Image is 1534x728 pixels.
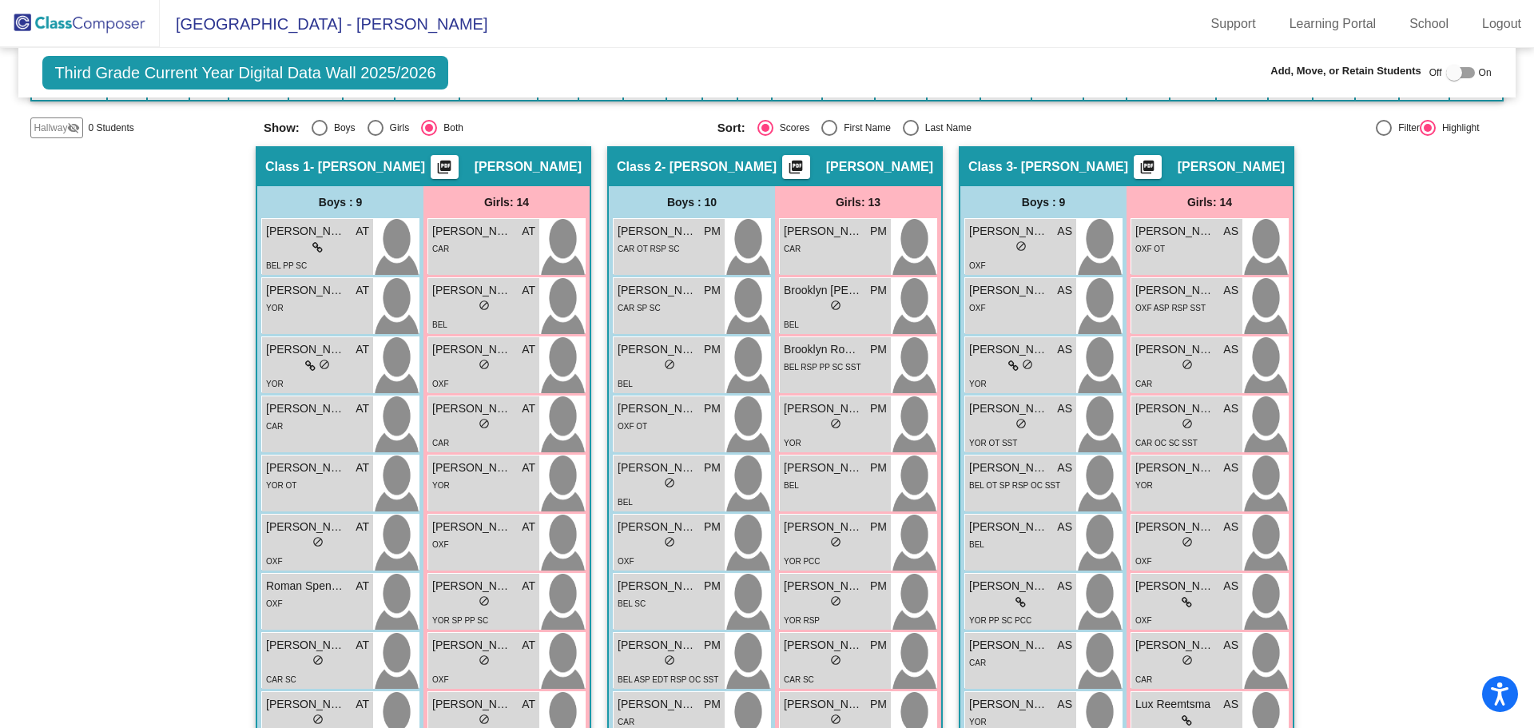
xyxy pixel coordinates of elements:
[1135,481,1153,490] span: YOR
[432,282,512,299] span: [PERSON_NAME]
[266,282,346,299] span: [PERSON_NAME]
[704,459,721,476] span: PM
[618,675,718,684] span: BEL ASP EDT RSP OC SST
[784,578,864,595] span: [PERSON_NAME] Day
[618,599,646,608] span: BEL SC
[479,595,490,607] span: do_not_disturb_alt
[435,159,454,181] mat-icon: picture_as_pdf
[1182,654,1193,666] span: do_not_disturb_alt
[704,519,721,535] span: PM
[356,459,369,476] span: AT
[773,121,809,135] div: Scores
[522,578,535,595] span: AT
[969,519,1049,535] span: [PERSON_NAME]
[784,439,801,448] span: YOR
[1057,282,1072,299] span: AS
[618,400,697,417] span: [PERSON_NAME]
[969,658,986,667] span: CAR
[475,159,582,175] span: [PERSON_NAME]
[479,359,490,370] span: do_not_disturb_alt
[522,282,535,299] span: AT
[266,223,346,240] span: [PERSON_NAME]
[356,223,369,240] span: AT
[969,718,987,726] span: YOR
[479,714,490,725] span: do_not_disturb_alt
[1057,459,1072,476] span: AS
[1182,418,1193,429] span: do_not_disturb_alt
[784,282,864,299] span: Brooklyn [PERSON_NAME]
[784,637,864,654] span: [PERSON_NAME]
[423,186,590,218] div: Girls: 14
[1223,223,1238,240] span: AS
[618,223,697,240] span: [PERSON_NAME]
[969,439,1017,448] span: YOR OT SST
[1135,557,1152,566] span: OXF
[1135,519,1215,535] span: [PERSON_NAME]
[1134,155,1162,179] button: Print Students Details
[1057,400,1072,417] span: AS
[969,540,984,549] span: BEL
[969,637,1049,654] span: [PERSON_NAME]
[1223,637,1238,654] span: AS
[264,121,300,135] span: Show:
[784,223,864,240] span: [PERSON_NAME]
[432,380,449,388] span: OXF
[1135,637,1215,654] span: [PERSON_NAME]
[1135,675,1152,684] span: CAR
[42,56,447,90] span: Third Grade Current Year Digital Data Wall 2025/2026
[618,304,661,312] span: CAR SP SC
[312,654,324,666] span: do_not_disturb_alt
[1277,11,1389,37] a: Learning Portal
[522,459,535,476] span: AT
[664,359,675,370] span: do_not_disturb_alt
[919,121,972,135] div: Last Name
[479,654,490,666] span: do_not_disturb_alt
[432,616,488,625] span: YOR SP PP SC
[266,557,283,566] span: OXF
[432,481,450,490] span: YOR
[870,459,887,476] span: PM
[266,422,283,431] span: CAR
[618,696,697,713] span: [PERSON_NAME]
[784,519,864,535] span: [PERSON_NAME]
[1127,186,1293,218] div: Girls: 14
[1135,459,1215,476] span: [PERSON_NAME] ([PERSON_NAME]
[522,696,535,713] span: AT
[266,261,307,270] span: BEL PP SC
[1223,341,1238,358] span: AS
[969,696,1049,713] span: [PERSON_NAME]
[1135,578,1215,595] span: [PERSON_NAME]
[618,519,697,535] span: [PERSON_NAME]
[1135,245,1165,253] span: OXF OT
[1182,359,1193,370] span: do_not_disturb_alt
[704,400,721,417] span: PM
[266,578,346,595] span: Roman Spenuzza
[1223,578,1238,595] span: AS
[67,121,80,134] mat-icon: visibility_off
[1223,696,1238,713] span: AS
[618,637,697,654] span: [PERSON_NAME]
[266,459,346,476] span: [PERSON_NAME]
[88,121,133,135] span: 0 Students
[960,186,1127,218] div: Boys : 9
[1022,359,1033,370] span: do_not_disturb_alt
[1013,159,1128,175] span: - [PERSON_NAME]
[784,363,861,372] span: BEL RSP PP SC SST
[1270,63,1421,79] span: Add, Move, or Retain Students
[1178,159,1285,175] span: [PERSON_NAME]
[618,578,697,595] span: [PERSON_NAME]
[1223,282,1238,299] span: AS
[618,422,647,431] span: OXF OT
[328,121,356,135] div: Boys
[1135,380,1152,388] span: CAR
[319,359,330,370] span: do_not_disturb_alt
[830,714,841,725] span: do_not_disturb_alt
[432,675,449,684] span: OXF
[266,400,346,417] span: [PERSON_NAME]
[356,519,369,535] span: AT
[1198,11,1269,37] a: Support
[432,439,449,448] span: CAR
[257,186,423,218] div: Boys : 9
[266,341,346,358] span: [PERSON_NAME]
[969,341,1049,358] span: [PERSON_NAME]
